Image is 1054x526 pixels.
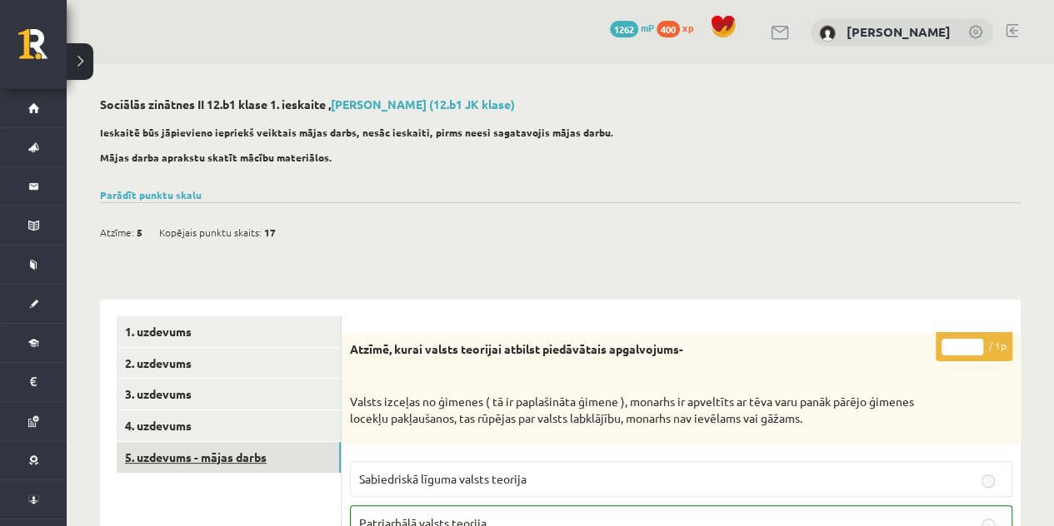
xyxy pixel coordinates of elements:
[936,332,1012,361] p: / 1p
[819,25,836,42] img: Kate Birğele
[117,316,341,347] a: 1. uzdevums
[264,220,276,245] span: 17
[117,410,341,441] a: 4. uzdevums
[982,474,995,488] input: Sabiedriskā līguma valsts teorija
[117,442,341,473] a: 5. uzdevums - mājas darbs
[359,471,527,486] span: Sabiedriskā līguma valsts teorija
[100,126,614,139] strong: Ieskaitē būs jāpievieno iepriekš veiktais mājas darbs, nesāc ieskaiti, pirms neesi sagatavojis mā...
[117,379,341,409] a: 3. uzdevums
[610,21,638,37] span: 1262
[137,220,142,245] span: 5
[100,97,1021,112] h2: Sociālās zinātnes II 12.b1 klase 1. ieskaite ,
[657,21,702,34] a: 400 xp
[641,21,654,34] span: mP
[331,97,515,112] a: [PERSON_NAME] (12.b1 JK klase)
[18,29,67,71] a: Rīgas 1. Tālmācības vidusskola
[100,151,332,164] strong: Mājas darba aprakstu skatīt mācību materiālos.
[610,21,654,34] a: 1262 mP
[159,220,262,245] span: Kopējais punktu skaits:
[100,220,134,245] span: Atzīme:
[350,394,929,426] p: Valsts izceļas no ģimenes ( tā ir paplašināta ģimene ), monarhs ir apveltīts ar tēva varu panāk p...
[657,21,680,37] span: 400
[117,348,341,379] a: 2. uzdevums
[100,188,202,201] a: Parādīt punktu skalu
[682,21,693,34] span: xp
[350,341,683,356] strong: Atzīmē, kurai valsts teorijai atbilst piedāvātais apgalvojums-
[847,23,951,40] a: [PERSON_NAME]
